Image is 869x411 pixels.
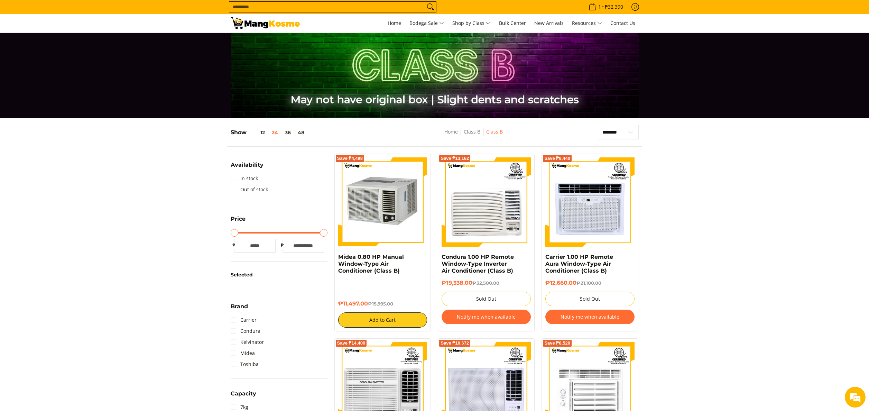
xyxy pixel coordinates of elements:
[294,130,308,135] button: 48
[388,20,401,26] span: Home
[338,254,404,274] a: Midea 0.80 HP Manual Window-Type Air Conditioner (Class B)
[231,304,248,314] summary: Open
[384,14,405,33] a: Home
[231,216,246,227] summary: Open
[534,20,564,26] span: New Arrivals
[499,20,526,26] span: Bulk Center
[338,300,427,307] h6: ₱11,497.00
[449,14,494,33] a: Shop by Class
[409,19,444,28] span: Bodega Sale
[442,310,531,324] button: Notify me when available
[231,173,258,184] a: In stock
[544,341,570,345] span: Save ₱8,520
[337,341,366,345] span: Save ₱14,400
[338,312,427,328] button: Add to Cart
[572,19,602,28] span: Resources
[231,391,256,396] span: Capacity
[231,359,259,370] a: Toshiba
[442,157,531,247] img: Condura 1.00 HP Remote Window-Type Inverter Air Conditioner (Class B)
[231,326,260,337] a: Condura
[279,242,286,249] span: ₱
[441,156,469,161] span: Save ₱13,162
[604,4,624,9] span: ₱32,390
[496,14,529,33] a: Bulk Center
[486,128,503,136] span: Class B
[442,254,514,274] a: Condura 1.00 HP Remote Window-Type Inverter Air Conditioner (Class B)
[531,14,567,33] a: New Arrivals
[545,280,635,286] h6: ₱12,660.00
[586,3,625,11] span: •
[307,14,639,33] nav: Main Menu
[338,157,427,247] img: Midea 0.80 HP Manual Window-Type Air Conditioner (Class B)
[231,129,308,136] h5: Show
[231,304,248,309] span: Brand
[568,14,605,33] a: Resources
[545,157,635,247] img: Carrier 1.00 HP Remote Aura Window-Type Air Conditioner (Class B)
[231,348,255,359] a: Midea
[231,17,300,29] img: Class B Class B | Page 2 | Mang Kosme
[231,242,238,249] span: ₱
[545,292,635,306] button: Sold Out
[442,292,531,306] button: Sold Out
[281,130,294,135] button: 36
[231,314,257,326] a: Carrier
[545,254,613,274] a: Carrier 1.00 HP Remote Aura Window-Type Air Conditioner (Class B)
[396,128,551,143] nav: Breadcrumbs
[442,280,531,286] h6: ₱19,338.00
[231,216,246,222] span: Price
[231,162,264,173] summary: Open
[406,14,447,33] a: Bodega Sale
[452,19,491,28] span: Shop by Class
[425,2,436,12] button: Search
[545,310,635,324] button: Notify me when available
[444,128,458,135] a: Home
[368,301,393,307] del: ₱15,995.00
[441,341,469,345] span: Save ₱10,672
[544,156,570,161] span: Save ₱8,440
[597,4,602,9] span: 1
[607,14,639,33] a: Contact Us
[337,156,363,161] span: Save ₱4,498
[231,162,264,168] span: Availability
[231,391,256,402] summary: Open
[268,130,281,135] button: 24
[472,280,499,286] del: ₱32,500.00
[231,184,268,195] a: Out of stock
[247,130,268,135] button: 12
[231,272,327,278] h6: Selected
[464,128,480,135] a: Class B
[231,337,264,348] a: Kelvinator
[576,280,601,286] del: ₱21,100.00
[610,20,635,26] span: Contact Us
